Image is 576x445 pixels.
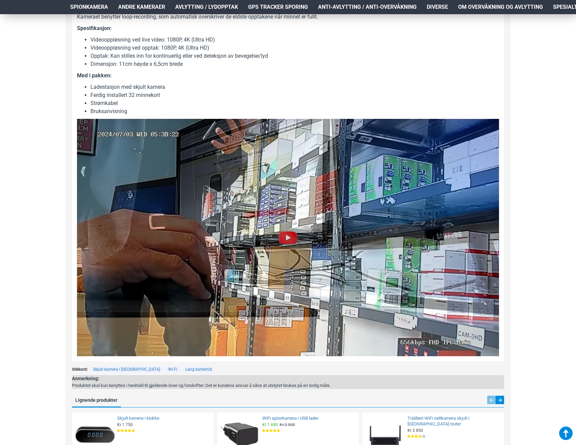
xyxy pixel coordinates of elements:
[72,375,331,382] div: Anmerkning:
[318,3,417,11] span: Anti-avlytting / Anti-overvåkning
[165,366,180,372] a: Wi-Fi
[90,366,163,372] a: Skjult kamera i [GEOGRAPHIC_DATA]
[117,416,210,421] a: Skjult kamera i klokke
[262,416,355,421] a: WiFi spionkamera i USB lader
[118,3,165,11] span: Andre kameraer
[280,422,295,427] span: Kr 2 500
[70,3,108,11] span: Spionkamera
[90,83,499,91] li: Ladestasjon med skjult kamera
[77,72,112,79] b: Med i pakken:
[427,3,448,11] span: Diverse
[72,396,121,407] a: Lignende produkter
[117,422,133,427] span: Kr 1 750
[487,396,496,404] div: Previous slide
[77,119,499,356] img: thumbnail for youtube videoen til produktpresentasjon på skjult wiFi kamera i USB ladestasjon
[90,52,499,60] li: Opptak: Kan stilles inn for kontinuerlig eller ved deteksjon av bevegelse/lyd
[77,25,112,31] b: Spesifikasjon:
[90,60,499,68] li: Dimensjon: 11cm høyde x 6,5cm brede
[90,91,499,99] li: Ferdig installert 32 minnekort
[248,3,308,11] span: GPS Tracker Sporing
[90,36,499,44] li: Videooppløsning ved live video: 1080P, 4K (Ultra HD)
[496,396,504,404] div: Next slide
[262,422,278,427] span: Kr 1 690
[408,416,500,427] a: Trådløst WiFi nattkamera skjult i [GEOGRAPHIC_DATA] router
[175,3,238,11] span: Avlytting / Lydopptak
[458,3,543,11] span: Om overvåkning og avlytting
[72,382,331,389] div: Produktet skal kun benyttes i henhold til gjeldende lover og forskrifter. Det er kundens ansvar å...
[408,428,423,433] span: Kr 2 850
[72,366,88,372] span: Stikkord:
[90,99,499,107] li: Strømkabel
[90,44,499,52] li: Videooppløsning ved opptak: 1080P, 4K (Ultra HD)
[277,227,299,248] img: Play Video
[90,107,499,115] li: Bruksanvisning
[183,366,215,372] a: Lang batteritid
